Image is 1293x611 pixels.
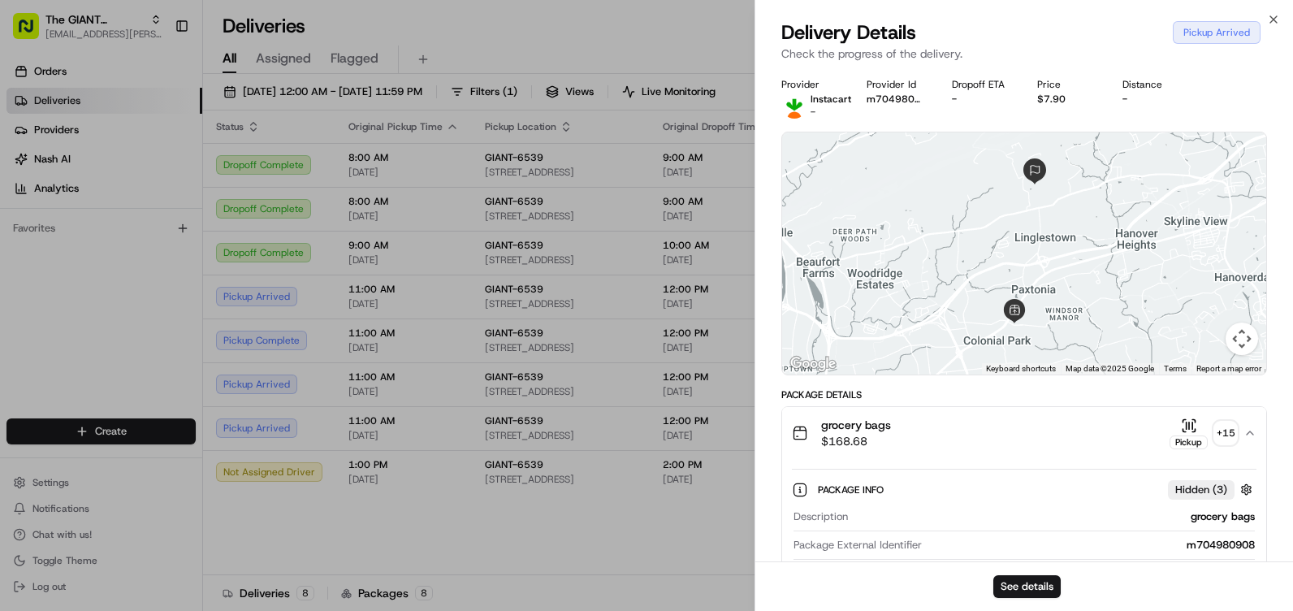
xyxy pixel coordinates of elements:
div: 📗 [16,237,29,250]
input: Clear [42,105,268,122]
button: Start new chat [276,160,296,180]
span: Delivery Details [781,19,916,45]
img: 1736555255976-a54dd68f-1ca7-489b-9aae-adbdc363a1c4 [16,155,45,184]
span: Package Info [818,483,887,496]
div: Distance [1122,78,1182,91]
div: - [1122,93,1182,106]
div: Start new chat [55,155,266,171]
button: See details [993,575,1061,598]
p: Check the progress of the delivery. [781,45,1267,62]
button: Keyboard shortcuts [986,363,1056,375]
span: API Documentation [154,236,261,252]
span: - [811,106,815,119]
img: profile_instacart_ahold_partner.png [781,93,807,119]
div: $7.90 [1037,93,1096,106]
img: Google [786,353,840,375]
button: Hidden (3) [1168,479,1256,500]
img: Nash [16,16,49,49]
span: Map data ©2025 Google [1066,364,1154,373]
a: Open this area in Google Maps (opens a new window) [786,353,840,375]
span: Pylon [162,275,197,288]
div: Dropoff ETA [952,78,1011,91]
div: We're available if you need us! [55,171,205,184]
button: grocery bags$168.68Pickup+15 [782,407,1266,459]
div: Provider [781,78,841,91]
a: 💻API Documentation [131,229,267,258]
div: Price [1037,78,1096,91]
span: Package External Identifier [794,538,922,552]
span: Knowledge Base [32,236,124,252]
a: Powered byPylon [115,275,197,288]
span: grocery bags [821,417,891,433]
span: $168.68 [821,433,891,449]
div: + 15 [1214,422,1237,444]
a: Terms (opens in new tab) [1164,364,1187,373]
div: Package Details [781,388,1267,401]
div: Pickup [1170,435,1208,449]
button: Pickup [1170,418,1208,449]
p: Welcome 👋 [16,65,296,91]
div: grocery bags [854,509,1255,524]
div: - [952,93,1011,106]
button: Map camera controls [1226,323,1258,355]
button: m704980908 [867,93,926,106]
span: Description [794,509,848,524]
span: Hidden ( 3 ) [1175,483,1227,497]
a: Report a map error [1196,364,1261,373]
div: Provider Id [867,78,926,91]
div: m704980908 [928,538,1255,552]
span: Instacart [811,93,851,106]
a: 📗Knowledge Base [10,229,131,258]
div: 💻 [137,237,150,250]
button: Pickup+15 [1170,418,1237,449]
